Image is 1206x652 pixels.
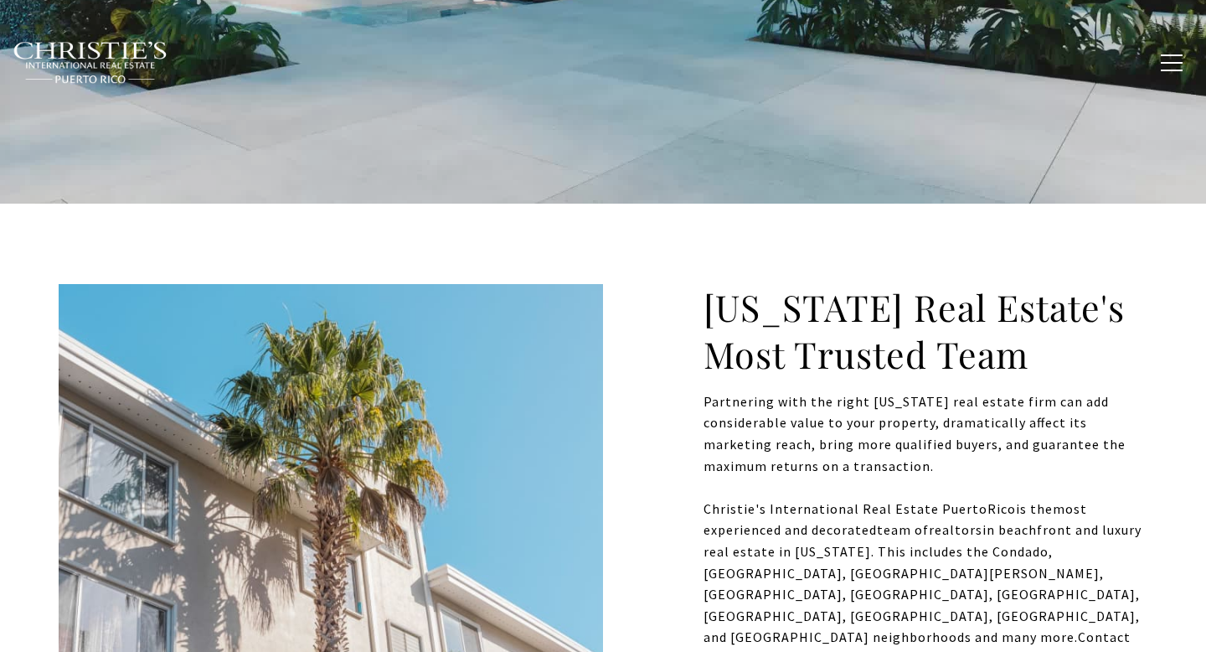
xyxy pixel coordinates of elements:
[929,521,982,538] span: realtors
[951,500,987,517] span: uerto
[13,41,168,85] img: Christie's International Real Estate black text logo
[703,284,1147,378] h2: [US_STATE] Real Estate's Most Trusted Team
[997,500,1016,517] span: ico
